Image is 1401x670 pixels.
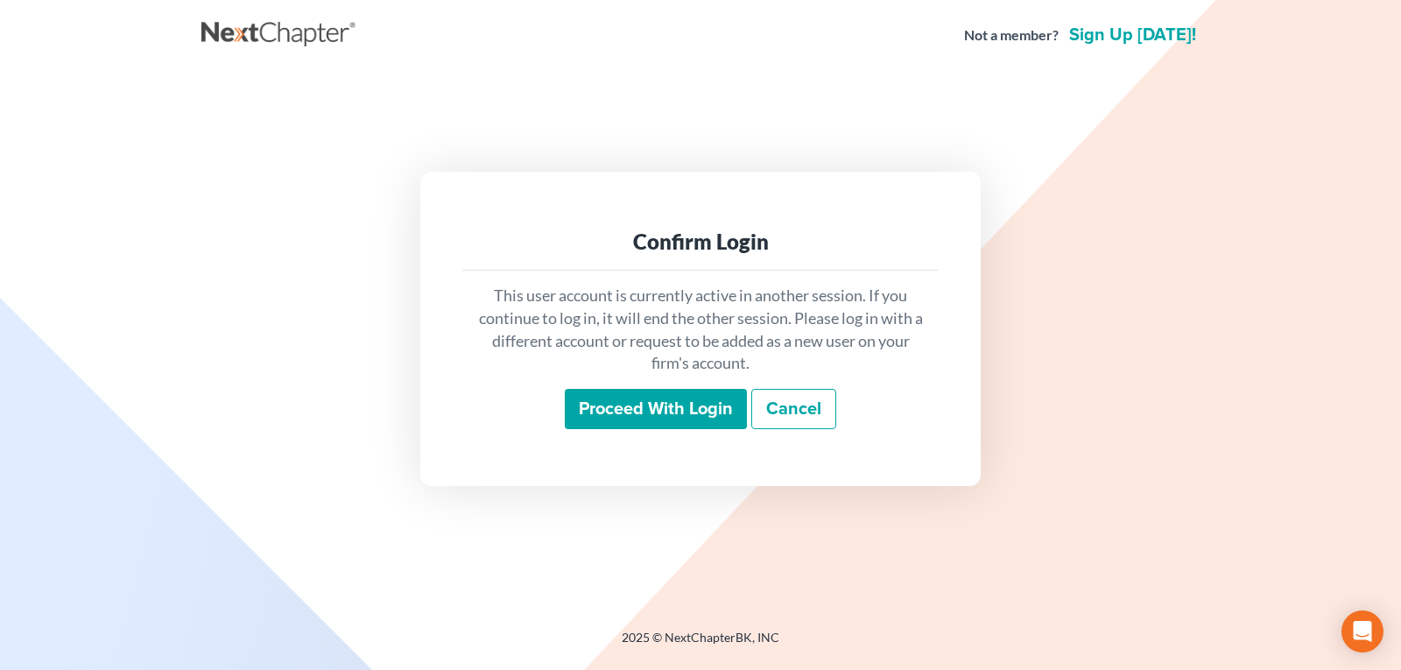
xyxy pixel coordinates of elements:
div: Confirm Login [476,228,925,256]
div: 2025 © NextChapterBK, INC [201,629,1200,660]
a: Sign up [DATE]! [1066,26,1200,44]
p: This user account is currently active in another session. If you continue to log in, it will end ... [476,285,925,375]
strong: Not a member? [964,25,1059,46]
div: Open Intercom Messenger [1341,610,1383,652]
a: Cancel [751,389,836,429]
input: Proceed with login [565,389,747,429]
